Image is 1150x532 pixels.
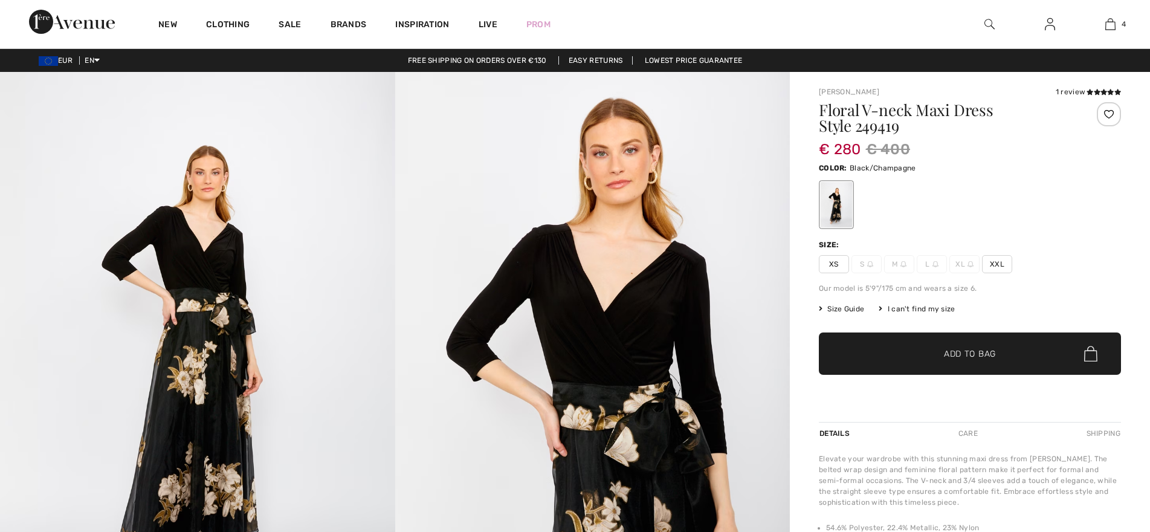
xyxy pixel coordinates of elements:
span: XXL [982,255,1012,273]
img: 1ère Avenue [29,10,115,34]
div: Size: [819,239,842,250]
img: ring-m.svg [900,261,906,267]
div: Our model is 5'9"/175 cm and wears a size 6. [819,283,1121,294]
span: Color: [819,164,847,172]
img: Euro [39,56,58,66]
span: EN [85,56,100,65]
div: Elevate your wardrobe with this stunning maxi dress from [PERSON_NAME]. The belted wrap design an... [819,453,1121,508]
a: Lowest Price Guarantee [635,56,752,65]
a: Live [479,18,497,31]
div: Black/Champagne [821,182,852,227]
div: Details [819,423,853,444]
span: EUR [39,56,77,65]
a: Sale [279,19,301,32]
img: My Info [1045,17,1055,31]
div: Care [948,423,988,444]
img: ring-m.svg [932,261,938,267]
span: M [884,255,914,273]
h1: Floral V-neck Maxi Dress Style 249419 [819,102,1071,134]
div: Shipping [1084,423,1121,444]
img: ring-m.svg [967,261,974,267]
div: 1 review [1056,86,1121,97]
img: Bag.svg [1084,346,1097,362]
img: My Bag [1105,17,1116,31]
a: Prom [526,18,551,31]
img: ring-m.svg [867,261,873,267]
span: € 280 [819,129,861,158]
span: Inspiration [395,19,449,32]
span: XL [949,255,980,273]
a: [PERSON_NAME] [819,88,879,96]
a: Sign In [1035,17,1065,32]
span: € 400 [866,138,911,160]
span: XS [819,255,849,273]
a: Brands [331,19,367,32]
div: I can't find my size [879,303,955,314]
a: Clothing [206,19,250,32]
a: Easy Returns [558,56,633,65]
a: 4 [1081,17,1140,31]
a: Free shipping on orders over €130 [398,56,557,65]
span: 4 [1122,19,1126,30]
img: search the website [984,17,995,31]
span: Black/Champagne [850,164,916,172]
span: Add to Bag [944,348,996,360]
button: Add to Bag [819,332,1121,375]
span: Size Guide [819,303,864,314]
a: New [158,19,177,32]
span: S [851,255,882,273]
span: L [917,255,947,273]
